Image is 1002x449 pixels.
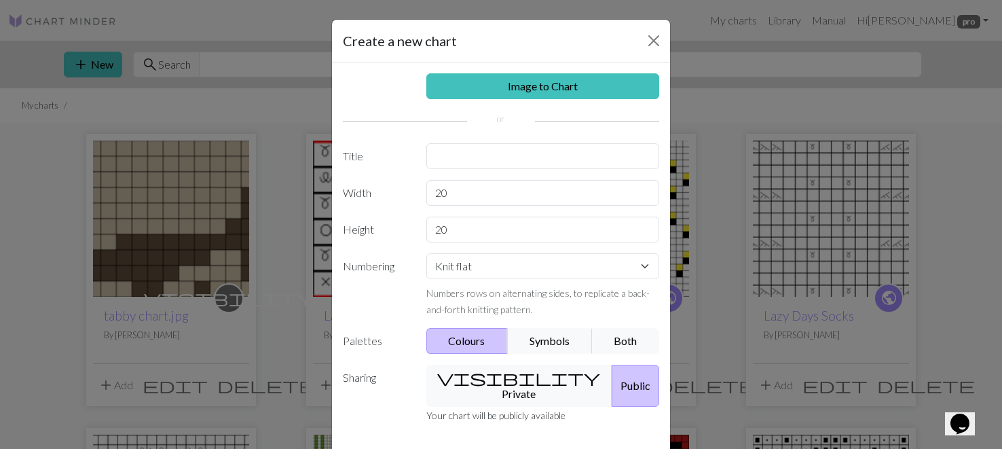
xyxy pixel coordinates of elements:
[335,217,418,243] label: Height
[343,31,457,51] h5: Create a new chart
[335,180,418,206] label: Width
[592,328,660,354] button: Both
[335,143,418,169] label: Title
[426,365,613,407] button: Private
[643,30,665,52] button: Close
[426,73,660,99] a: Image to Chart
[335,365,418,407] label: Sharing
[426,287,650,315] small: Numbers rows on alternating sides, to replicate a back-and-forth knitting pattern.
[945,395,988,435] iframe: chat widget
[426,328,508,354] button: Colours
[335,328,418,354] label: Palettes
[437,368,600,387] span: visibility
[426,410,565,421] small: Your chart will be publicly available
[612,365,659,407] button: Public
[335,253,418,317] label: Numbering
[507,328,593,354] button: Symbols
